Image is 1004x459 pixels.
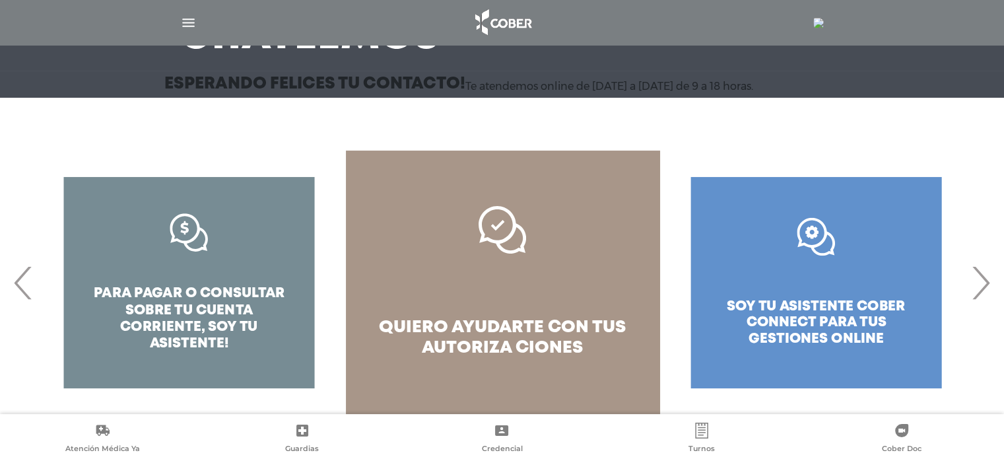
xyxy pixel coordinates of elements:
a: Cober Doc [801,423,1001,456]
span: quiero ayudarte con tus [379,320,626,335]
span: Atención Médica Ya [65,444,140,456]
img: Cober_menu-lines-white.svg [180,15,197,31]
a: Turnos [602,423,802,456]
h3: Chateemos [180,20,440,55]
span: Previous [11,247,36,318]
p: Te atendemos online de [DATE] a [DATE] de 9 a 18 horas. [465,80,753,92]
h3: Esperando felices tu contacto! [164,76,465,92]
a: quiero ayudarte con tus autoriza ciones [346,151,659,415]
img: 7294 [813,18,824,28]
span: autoriza ciones [422,340,583,356]
a: Guardias [203,423,403,456]
span: Cober Doc [882,444,921,456]
img: logo_cober_home-white.png [468,7,537,38]
span: Turnos [688,444,715,456]
span: Guardias [285,444,319,456]
span: Next [968,247,993,318]
span: Credencial [481,444,522,456]
a: Atención Médica Ya [3,423,203,456]
a: Credencial [402,423,602,456]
